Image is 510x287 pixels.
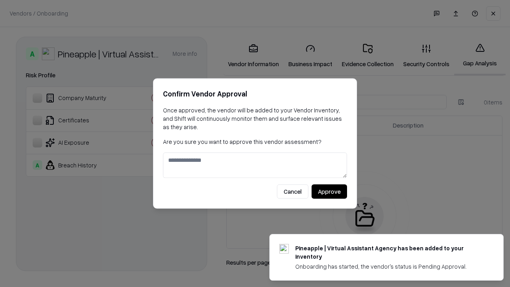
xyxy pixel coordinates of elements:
img: trypineapple.com [279,244,289,254]
p: Are you sure you want to approve this vendor assessment? [163,138,347,146]
div: Pineapple | Virtual Assistant Agency has been added to your inventory [295,244,484,261]
div: Onboarding has started, the vendor's status is Pending Approval. [295,262,484,271]
button: Cancel [277,185,308,199]
p: Once approved, the vendor will be added to your Vendor Inventory, and Shift will continuously mon... [163,106,347,131]
h2: Confirm Vendor Approval [163,88,347,100]
button: Approve [312,185,347,199]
